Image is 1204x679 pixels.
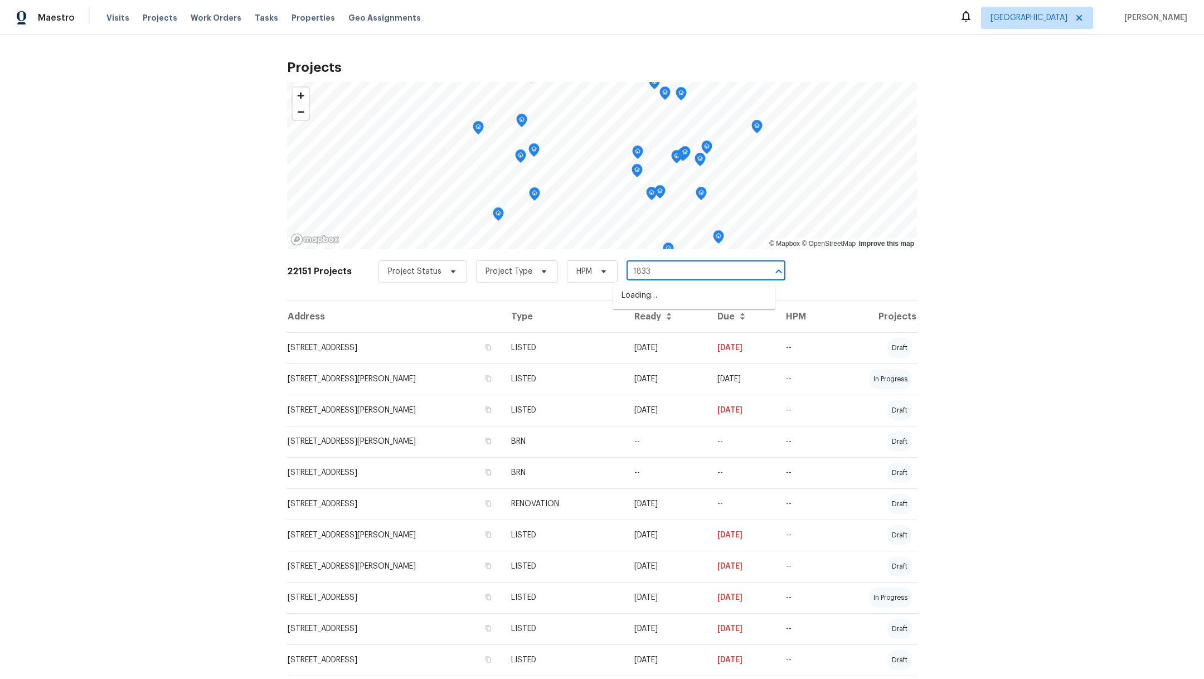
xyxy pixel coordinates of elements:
td: [DATE] [708,613,778,644]
div: Map marker [632,164,643,181]
button: Copy Address [483,436,493,446]
div: draft [887,400,912,420]
td: LISTED [502,363,625,395]
div: draft [887,431,912,452]
td: LISTED [502,582,625,613]
div: draft [887,525,912,545]
td: [STREET_ADDRESS] [287,613,502,644]
h2: Projects [287,62,917,73]
td: [DATE] [625,551,708,582]
td: LISTED [502,551,625,582]
td: [DATE] [625,613,708,644]
td: -- [777,332,832,363]
div: draft [887,338,912,358]
td: -- [625,426,708,457]
div: Map marker [528,143,540,161]
div: Map marker [713,230,724,248]
td: LISTED [502,644,625,676]
th: Due [708,301,778,332]
div: Map marker [663,243,674,260]
div: Map marker [516,114,527,131]
span: Work Orders [191,12,241,23]
div: Map marker [515,149,526,167]
td: -- [777,363,832,395]
div: draft [887,494,912,514]
td: -- [777,395,832,426]
td: [DATE] [625,520,708,551]
div: Map marker [493,207,504,225]
th: Type [502,301,625,332]
td: [DATE] [625,488,708,520]
div: Map marker [677,148,688,165]
th: Ready [625,301,708,332]
span: Maestro [38,12,75,23]
button: Copy Address [483,623,493,633]
td: -- [777,551,832,582]
td: [DATE] [625,582,708,613]
td: LISTED [502,332,625,363]
span: Geo Assignments [348,12,421,23]
button: Zoom out [293,104,309,120]
button: Copy Address [483,374,493,384]
div: Map marker [695,153,706,170]
div: Map marker [473,121,484,138]
td: LISTED [502,613,625,644]
td: [STREET_ADDRESS][PERSON_NAME] [287,426,502,457]
span: Projects [143,12,177,23]
div: Map marker [646,187,657,204]
td: RENOVATION [502,488,625,520]
a: Mapbox [769,240,800,248]
div: draft [887,463,912,483]
td: [STREET_ADDRESS] [287,644,502,676]
span: Visits [106,12,129,23]
div: Map marker [751,120,763,137]
button: Zoom in [293,88,309,104]
td: [DATE] [708,644,778,676]
a: Mapbox homepage [290,233,339,246]
canvas: Map [287,82,917,249]
td: BRN [502,457,625,488]
td: -- [777,613,832,644]
td: -- [777,457,832,488]
div: in progress [869,588,912,608]
a: OpenStreetMap [802,240,856,248]
td: [STREET_ADDRESS] [287,332,502,363]
th: HPM [777,301,832,332]
h2: 22151 Projects [287,266,352,277]
td: [DATE] [625,644,708,676]
div: Loading… [613,282,775,309]
td: -- [777,426,832,457]
span: [PERSON_NAME] [1120,12,1187,23]
div: Map marker [649,76,660,93]
div: Map marker [632,145,643,163]
div: Map marker [676,87,687,104]
td: LISTED [502,520,625,551]
div: Map marker [701,140,712,158]
td: [STREET_ADDRESS] [287,488,502,520]
td: [DATE] [625,332,708,363]
td: [STREET_ADDRESS][PERSON_NAME] [287,520,502,551]
td: [STREET_ADDRESS][PERSON_NAME] [287,551,502,582]
td: [DATE] [708,520,778,551]
div: Map marker [659,86,671,104]
td: [DATE] [708,395,778,426]
input: Search projects [627,263,754,280]
div: Map marker [696,187,707,204]
td: LISTED [502,395,625,426]
div: Map marker [529,187,540,205]
span: Tasks [255,14,278,22]
div: Map marker [654,185,666,202]
td: [DATE] [625,395,708,426]
td: [STREET_ADDRESS][PERSON_NAME] [287,363,502,395]
div: in progress [869,369,912,389]
div: draft [887,556,912,576]
td: [DATE] [708,551,778,582]
span: HPM [576,266,592,277]
button: Copy Address [483,342,493,352]
td: -- [777,582,832,613]
button: Close [771,264,787,279]
a: Improve this map [859,240,914,248]
td: [DATE] [708,363,778,395]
